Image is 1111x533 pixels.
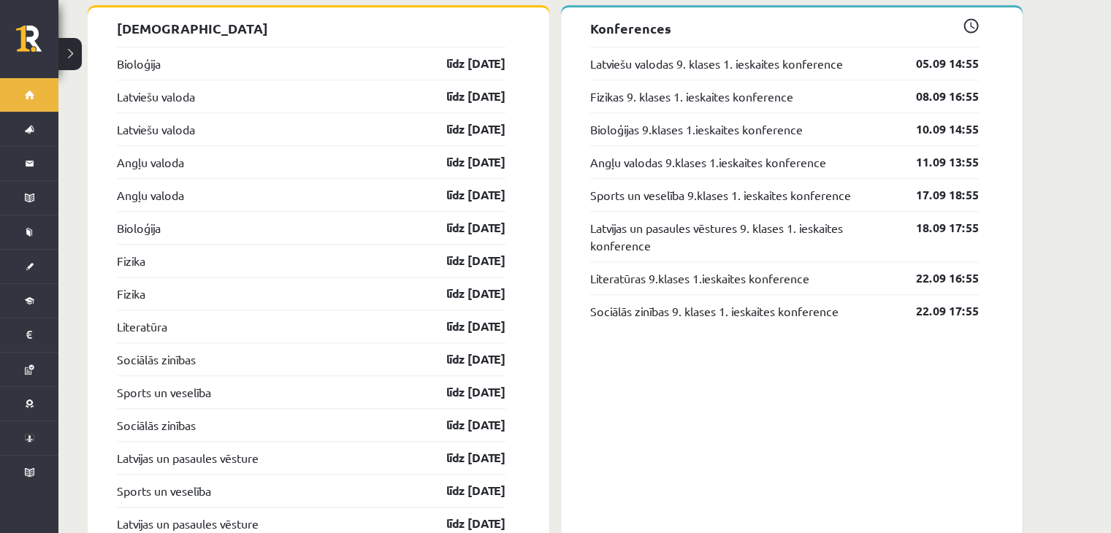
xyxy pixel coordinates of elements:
[590,55,843,72] a: Latviešu valodas 9. klases 1. ieskaites konference
[590,302,839,320] a: Sociālās zinības 9. klases 1. ieskaites konference
[590,120,803,138] a: Bioloģijas 9.klases 1.ieskaites konference
[421,55,505,72] a: līdz [DATE]
[117,55,161,72] a: Bioloģija
[421,219,505,237] a: līdz [DATE]
[421,120,505,138] a: līdz [DATE]
[421,285,505,302] a: līdz [DATE]
[421,515,505,532] a: līdz [DATE]
[421,252,505,269] a: līdz [DATE]
[894,302,979,320] a: 22.09 17:55
[117,186,184,204] a: Angļu valoda
[421,416,505,434] a: līdz [DATE]
[117,383,211,401] a: Sports un veselība
[117,416,196,434] a: Sociālās zinības
[894,55,979,72] a: 05.09 14:55
[117,120,195,138] a: Latviešu valoda
[590,18,979,38] p: Konferences
[421,153,505,171] a: līdz [DATE]
[117,350,196,368] a: Sociālās zinības
[421,318,505,335] a: līdz [DATE]
[117,18,505,38] p: [DEMOGRAPHIC_DATA]
[421,186,505,204] a: līdz [DATE]
[421,449,505,467] a: līdz [DATE]
[117,515,259,532] a: Latvijas un pasaules vēsture
[117,449,259,467] a: Latvijas un pasaules vēsture
[590,219,894,254] a: Latvijas un pasaules vēstures 9. klases 1. ieskaites konference
[590,186,851,204] a: Sports un veselība 9.klases 1. ieskaites konference
[421,350,505,368] a: līdz [DATE]
[590,88,793,105] a: Fizikas 9. klases 1. ieskaites konference
[117,252,145,269] a: Fizika
[117,318,167,335] a: Literatūra
[894,88,979,105] a: 08.09 16:55
[117,482,211,499] a: Sports un veselība
[894,120,979,138] a: 10.09 14:55
[590,269,809,287] a: Literatūras 9.klases 1.ieskaites konference
[117,219,161,237] a: Bioloģija
[117,153,184,171] a: Angļu valoda
[590,153,826,171] a: Angļu valodas 9.klases 1.ieskaites konference
[894,153,979,171] a: 11.09 13:55
[16,26,58,62] a: Rīgas 1. Tālmācības vidusskola
[421,482,505,499] a: līdz [DATE]
[117,88,195,105] a: Latviešu valoda
[117,285,145,302] a: Fizika
[421,383,505,401] a: līdz [DATE]
[894,219,979,237] a: 18.09 17:55
[421,88,505,105] a: līdz [DATE]
[894,269,979,287] a: 22.09 16:55
[894,186,979,204] a: 17.09 18:55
